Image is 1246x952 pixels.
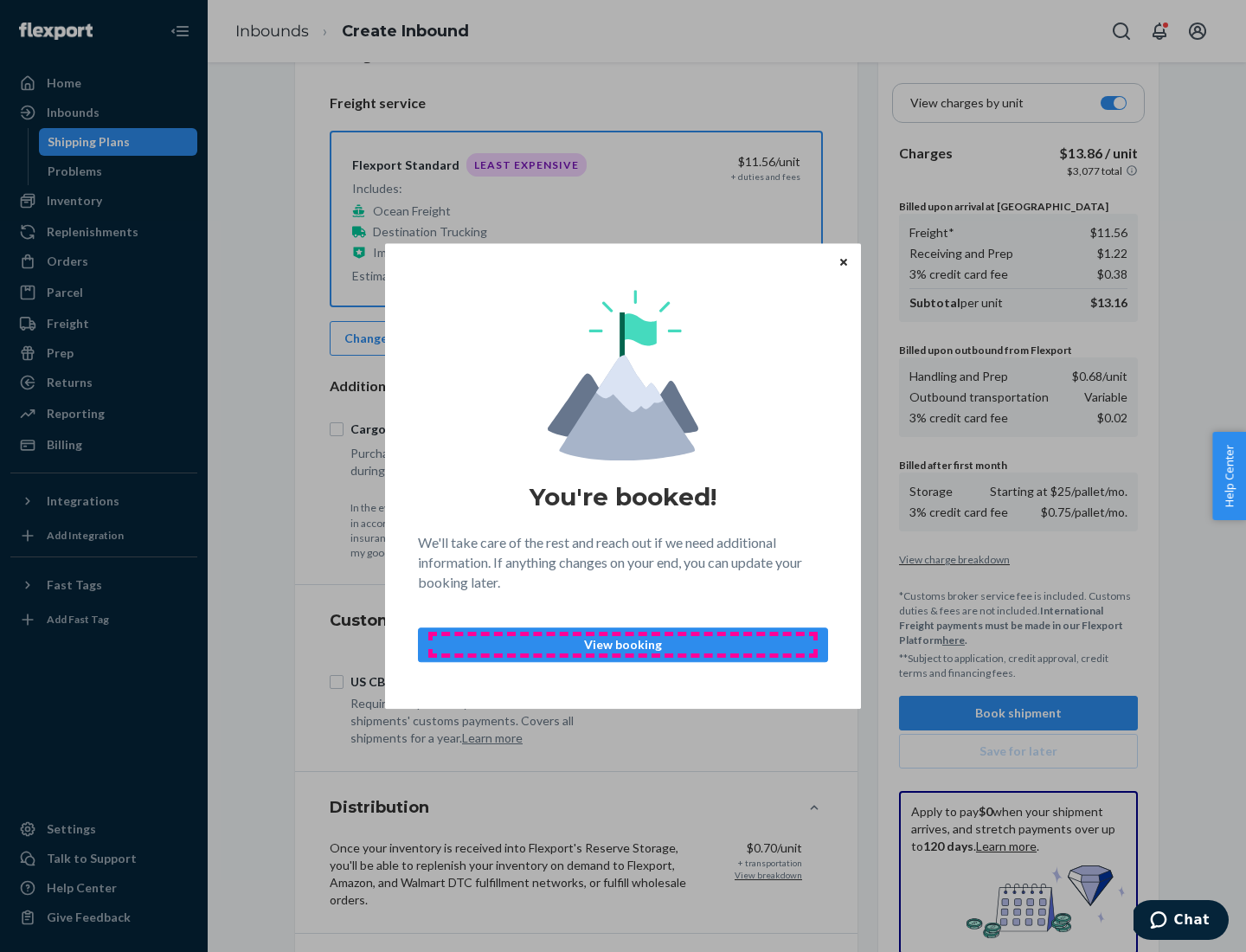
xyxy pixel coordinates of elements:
[433,636,813,653] p: View booking
[418,533,828,593] p: We'll take care of the rest and reach out if we need additional information. If anything changes ...
[41,12,76,28] span: Chat
[418,627,828,662] button: View booking
[835,252,852,271] button: Close
[530,481,716,512] h1: You're booked!
[548,290,698,460] img: svg+xml,%3Csvg%20viewBox%3D%220%200%20174%20197%22%20fill%3D%22none%22%20xmlns%3D%22http%3A%2F%2F...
